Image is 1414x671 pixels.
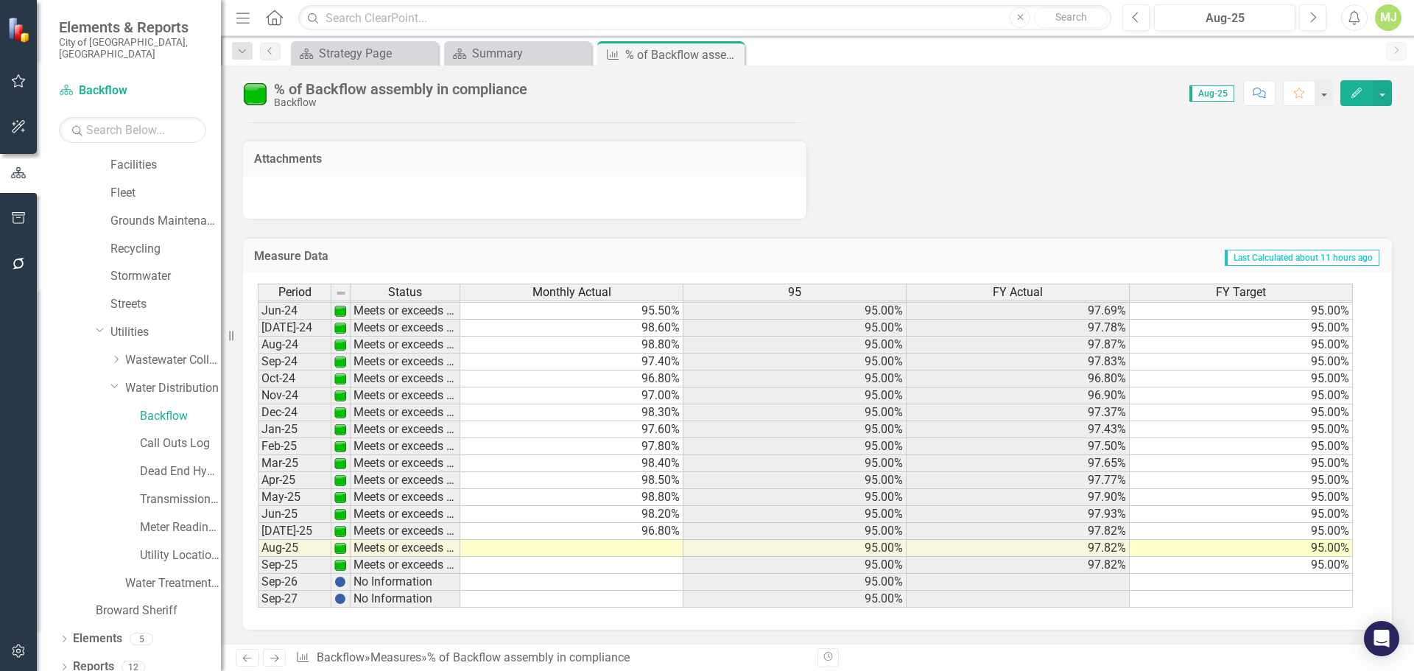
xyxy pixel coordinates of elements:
a: Utilities [110,324,221,341]
td: 95.00% [1130,387,1353,404]
td: 97.60% [460,421,683,438]
td: 95.00% [683,472,907,489]
td: 95.00% [683,438,907,455]
a: Water Distribution [125,380,221,397]
td: Meets or exceeds target [351,320,460,337]
span: Monthly Actual [532,286,611,299]
img: 1UOPjbPZzarJnojPNnPdqcrKqsyubKg2UwelywlROmNPl+gdMW9Kb8ri8GgAAAABJRU5ErkJggg== [334,542,346,554]
td: [DATE]-24 [258,320,331,337]
td: Sep-27 [258,591,331,608]
td: Meets or exceeds target [351,523,460,540]
td: Meets or exceeds target [351,438,460,455]
input: Search Below... [59,117,206,143]
td: 96.80% [460,523,683,540]
span: Search [1055,11,1087,23]
td: 95.00% [683,370,907,387]
td: 95.00% [683,591,907,608]
img: ClearPoint Strategy [7,17,33,43]
td: [DATE]-25 [258,523,331,540]
a: Grounds Maintenance [110,213,221,230]
img: 1UOPjbPZzarJnojPNnPdqcrKqsyubKg2UwelywlROmNPl+gdMW9Kb8ri8GgAAAABJRU5ErkJggg== [334,457,346,469]
div: % of Backflow assembly in compliance [274,81,527,97]
td: 96.80% [907,370,1130,387]
a: Recycling [110,241,221,258]
td: 95.00% [1130,557,1353,574]
td: 95.00% [683,337,907,354]
a: Utility Location Requests [140,547,221,564]
td: 95.00% [683,354,907,370]
span: Period [278,286,312,299]
button: Aug-25 [1154,4,1295,31]
td: 97.43% [907,421,1130,438]
td: 97.87% [907,337,1130,354]
td: 97.80% [460,438,683,455]
td: 98.50% [460,472,683,489]
a: Backflow [317,650,365,664]
td: 97.50% [907,438,1130,455]
a: Measures [370,650,421,664]
td: 95.00% [683,387,907,404]
td: 98.20% [460,506,683,523]
td: May-25 [258,489,331,506]
td: Meets or exceeds target [351,404,460,421]
td: 95.00% [683,455,907,472]
td: Mar-25 [258,455,331,472]
h3: Measure Data [254,250,618,263]
td: 97.78% [907,320,1130,337]
a: Stormwater [110,268,221,285]
img: 1UOPjbPZzarJnojPNnPdqcrKqsyubKg2UwelywlROmNPl+gdMW9Kb8ri8GgAAAABJRU5ErkJggg== [334,407,346,418]
a: Backflow [140,408,221,425]
td: 97.37% [907,404,1130,421]
img: 1UOPjbPZzarJnojPNnPdqcrKqsyubKg2UwelywlROmNPl+gdMW9Kb8ri8GgAAAABJRU5ErkJggg== [334,356,346,368]
td: 95.00% [1130,404,1353,421]
td: Jun-24 [258,303,331,320]
td: 97.65% [907,455,1130,472]
a: Wastewater Collection [125,352,221,369]
span: Last Calculated about 11 hours ago [1225,250,1379,266]
img: 1UOPjbPZzarJnojPNnPdqcrKqsyubKg2UwelywlROmNPl+gdMW9Kb8ri8GgAAAABJRU5ErkJggg== [334,474,346,486]
td: Meets or exceeds target [351,540,460,557]
td: 97.00% [460,387,683,404]
td: 98.40% [460,455,683,472]
td: 95.00% [1130,320,1353,337]
td: 95.00% [1130,438,1353,455]
td: Meets or exceeds target [351,489,460,506]
td: 95.00% [683,404,907,421]
td: Sep-26 [258,574,331,591]
img: 1UOPjbPZzarJnojPNnPdqcrKqsyubKg2UwelywlROmNPl+gdMW9Kb8ri8GgAAAABJRU5ErkJggg== [334,424,346,435]
td: 95.00% [1130,489,1353,506]
div: Open Intercom Messenger [1364,621,1399,656]
img: 8DAGhfEEPCf229AAAAAElFTkSuQmCC [335,287,347,299]
span: Status [388,286,422,299]
td: 97.83% [907,354,1130,370]
td: 95.00% [683,523,907,540]
td: 97.82% [907,557,1130,574]
a: Facilities [110,157,221,174]
div: % of Backflow assembly in compliance [427,650,630,664]
img: 1UOPjbPZzarJnojPNnPdqcrKqsyubKg2UwelywlROmNPl+gdMW9Kb8ri8GgAAAABJRU5ErkJggg== [334,559,346,571]
td: 95.00% [683,574,907,591]
td: 95.00% [1130,455,1353,472]
a: Transmission and Distribution [140,491,221,508]
td: Jan-25 [258,421,331,438]
img: 1UOPjbPZzarJnojPNnPdqcrKqsyubKg2UwelywlROmNPl+gdMW9Kb8ri8GgAAAABJRU5ErkJggg== [334,390,346,401]
td: 97.90% [907,489,1130,506]
a: Call Outs Log [140,435,221,452]
td: 95.00% [683,540,907,557]
td: 97.40% [460,354,683,370]
img: BgCOk07PiH71IgAAAABJRU5ErkJggg== [334,593,346,605]
button: MJ [1375,4,1401,31]
td: 97.82% [907,523,1130,540]
span: 95 [788,286,801,299]
td: 95.00% [683,421,907,438]
a: Summary [448,44,588,63]
td: Aug-24 [258,337,331,354]
td: 95.00% [1130,540,1353,557]
button: Search [1034,7,1108,28]
td: 95.00% [1130,337,1353,354]
a: Meter Reading ([PERSON_NAME]) [140,519,221,536]
h3: Attachments [254,152,795,166]
span: Elements & Reports [59,18,206,36]
a: Broward Sheriff [96,603,221,619]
